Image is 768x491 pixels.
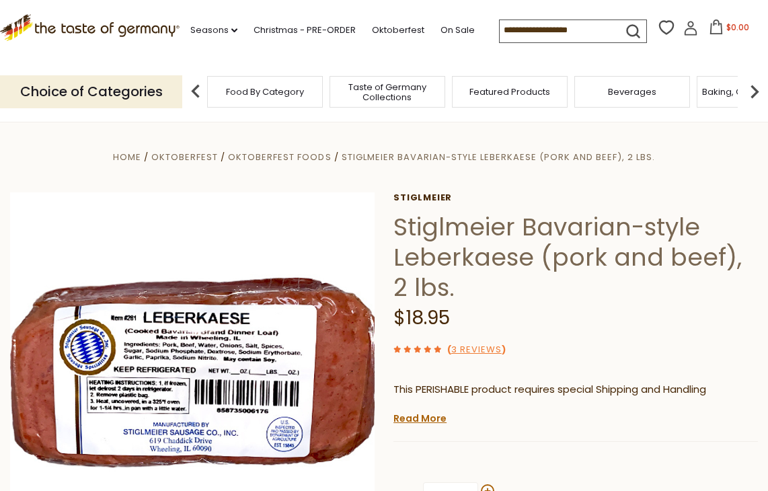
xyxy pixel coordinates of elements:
a: 3 Reviews [451,343,502,357]
img: previous arrow [182,78,209,105]
a: On Sale [440,23,475,38]
span: ( ) [447,343,506,356]
img: next arrow [741,78,768,105]
span: $0.00 [726,22,749,33]
a: Oktoberfest [151,151,218,163]
a: Beverages [608,87,656,97]
a: Oktoberfest [372,23,424,38]
a: Featured Products [469,87,550,97]
a: Read More [393,412,447,425]
a: Oktoberfest Foods [228,151,331,163]
a: Seasons [190,23,237,38]
a: Home [113,151,141,163]
li: We will ship this product in heat-protective packaging and ice. [406,408,758,425]
a: Stiglmeier Bavarian-style Leberkaese (pork and beef), 2 lbs. [342,151,655,163]
span: $18.95 [393,305,450,331]
a: Christmas - PRE-ORDER [254,23,356,38]
p: This PERISHABLE product requires special Shipping and Handling [393,381,758,398]
a: Stiglmeier [393,192,758,203]
a: Taste of Germany Collections [334,82,441,102]
h1: Stiglmeier Bavarian-style Leberkaese (pork and beef), 2 lbs. [393,212,758,303]
a: Food By Category [226,87,304,97]
button: $0.00 [701,20,758,40]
